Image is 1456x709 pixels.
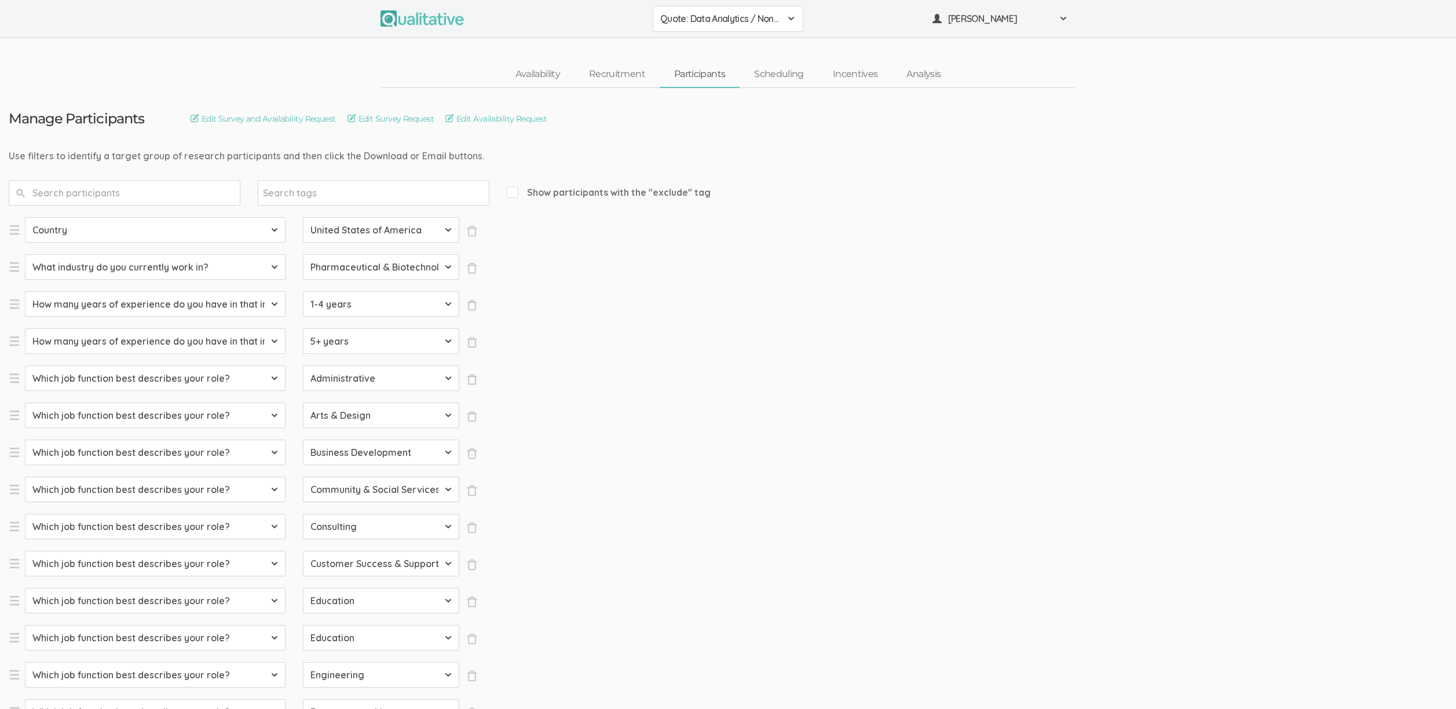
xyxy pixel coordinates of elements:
span: × [466,559,478,571]
iframe: Chat Widget [1398,653,1456,709]
span: × [466,448,478,459]
span: × [466,262,478,274]
h3: Manage Participants [9,111,144,126]
span: [PERSON_NAME] [948,12,1052,25]
a: Edit Survey and Availability Request [191,112,336,125]
a: Edit Availability Request [445,112,547,125]
span: × [466,522,478,533]
span: Show participants with the "exclude" tag [507,186,711,199]
span: × [466,299,478,311]
span: × [466,485,478,496]
button: [PERSON_NAME] [925,6,1075,32]
a: Edit Survey Request [347,112,434,125]
span: × [466,374,478,385]
a: Recruitment [575,62,660,87]
a: Analysis [892,62,955,87]
a: Participants [660,62,740,87]
a: Availability [501,62,575,87]
a: Scheduling [740,62,818,87]
button: Quote: Data Analytics / Non-accounting (Facebook) [653,6,803,32]
span: × [466,337,478,348]
a: Incentives [818,62,892,87]
span: × [466,411,478,422]
input: Search tags [263,185,335,200]
span: × [466,633,478,645]
span: Quote: Data Analytics / Non-accounting (Facebook) [660,12,781,25]
span: × [466,225,478,237]
input: Search participants [9,180,240,206]
span: × [466,596,478,608]
img: Qualitative [381,10,464,27]
span: × [466,670,478,682]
